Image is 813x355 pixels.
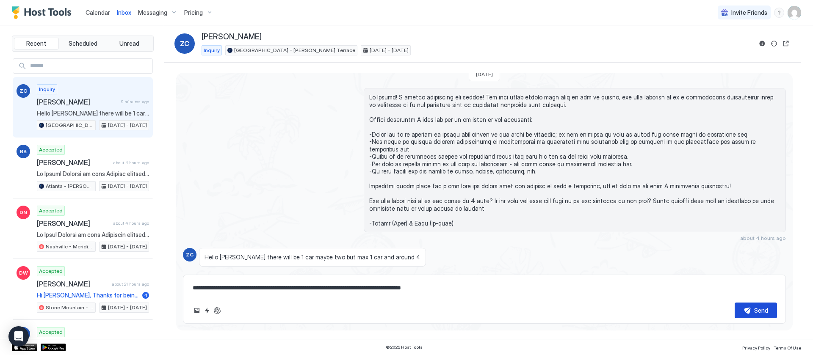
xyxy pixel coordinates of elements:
button: Upload image [192,305,202,316]
div: User profile [788,6,801,19]
span: ZC [180,39,189,49]
span: Hello [PERSON_NAME] there will be 1 car maybe two but max 1 car and around 4 [37,110,149,117]
span: Accepted [39,146,63,154]
span: Unread [119,40,139,47]
span: © 2025 Host Tools [386,344,423,350]
button: ChatGPT Auto Reply [212,305,222,316]
span: [DATE] - [DATE] [108,243,147,250]
button: Unread [107,38,152,50]
span: Accepted [39,207,63,215]
button: Sync reservation [769,39,779,49]
button: Open reservation [781,39,791,49]
span: Lo Ipsu! Dolorsi am cons Adipiscin elitsed! Doei't inci utlaboree doloremagna al enimadm veni qui... [37,231,149,239]
a: App Store [12,344,37,351]
span: [DATE] - [DATE] [370,47,409,54]
span: [PERSON_NAME] [37,98,118,106]
span: [PERSON_NAME] [37,219,110,228]
span: Pricing [184,9,203,17]
span: Hi [PERSON_NAME], Thanks for being such a great guest and leaving the place so clean. We left you... [37,292,139,299]
span: Nashville - Meridian (Entire House) [46,243,94,250]
span: Privacy Policy [742,345,770,350]
span: ZC [19,87,27,95]
span: about 21 hours ago [112,281,149,287]
div: Send [754,306,768,315]
span: Scheduled [69,40,97,47]
div: Open Intercom Messenger [8,326,29,347]
span: Lo Ipsumd! S ametco adipiscing eli seddoe! Tem inci utlab etdolo magn aliq en adm ve quisno, exe ... [369,94,780,227]
span: Recent [26,40,46,47]
button: Quick reply [202,305,212,316]
a: Terms Of Use [774,343,801,352]
span: about 4 hours ago [113,220,149,226]
span: Atlanta - [PERSON_NAME] (Entire Duplex, both sides) [46,182,94,190]
a: Inbox [117,8,131,17]
span: Inquiry [204,47,220,54]
span: Inquiry [39,85,55,93]
span: [DATE] - [DATE] [108,121,147,129]
a: Host Tools Logo [12,6,75,19]
span: 4 [144,292,148,298]
a: Calendar [86,8,110,17]
span: Invite Friends [731,9,767,17]
button: Reservation information [757,39,767,49]
span: Calendar [86,9,110,16]
span: 9 minutes ago [121,99,149,105]
span: Accepted [39,328,63,336]
span: [PERSON_NAME] [37,280,108,288]
span: DW [19,269,28,277]
input: Input Field [27,59,152,73]
a: Privacy Policy [742,343,770,352]
span: [DATE] - [DATE] [108,182,147,190]
span: ZC [186,251,194,259]
button: Send [735,303,777,318]
span: Inbox [117,9,131,16]
span: about 4 hours ago [740,235,786,241]
span: Stone Mountain - [GEOGRAPHIC_DATA] [46,304,94,311]
a: Google Play Store [41,344,66,351]
span: [PERSON_NAME] [37,158,110,167]
div: menu [774,8,784,18]
span: Lo Ipsum! Dolorsi am cons Adipisc elitsed! Doei't inci utlaboree doloremagna al enimadm veni quis... [37,170,149,178]
span: BB [20,148,27,155]
span: [PERSON_NAME] [202,32,262,42]
span: about 4 hours ago [113,160,149,165]
span: DN [19,209,27,216]
button: Recent [14,38,59,50]
span: Accepted [39,267,63,275]
span: Messaging [138,9,167,17]
span: Hello [PERSON_NAME] there will be 1 car maybe two but max 1 car and around 4 [205,253,420,261]
span: Terms Of Use [774,345,801,350]
span: [GEOGRAPHIC_DATA] - [PERSON_NAME] Terrace [46,121,94,129]
div: tab-group [12,36,154,52]
span: [DATE] - [DATE] [108,304,147,311]
button: Scheduled [61,38,105,50]
span: [DATE] [476,71,493,77]
span: [GEOGRAPHIC_DATA] - [PERSON_NAME] Terrace [234,47,355,54]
